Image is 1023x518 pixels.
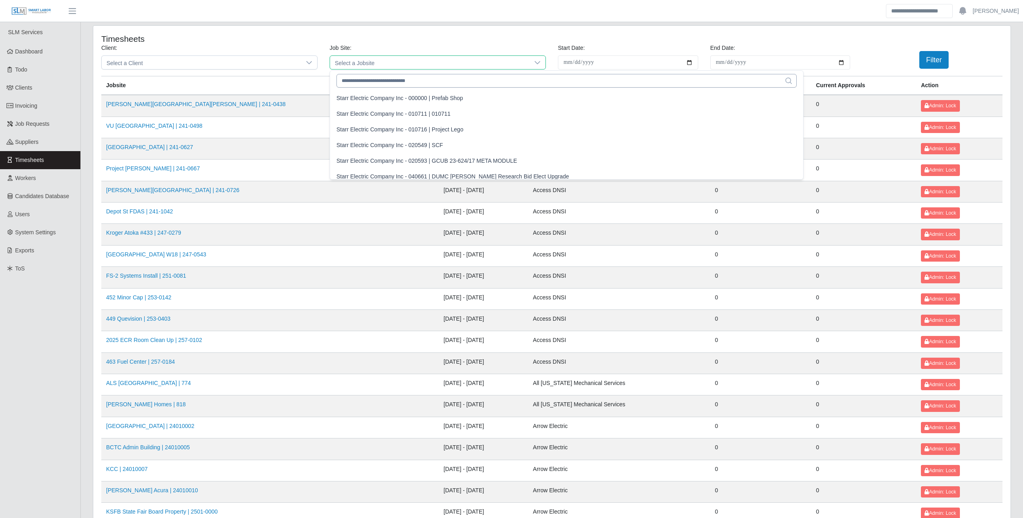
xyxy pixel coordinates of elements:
[921,186,959,197] button: Admin: Lock
[439,331,528,352] td: [DATE] - [DATE]
[811,352,916,374] td: 0
[921,336,959,347] button: Admin: Lock
[106,272,186,279] a: FS-2 Systems Install | 251-0081
[106,315,170,322] a: 449 Quevision | 253-0403
[710,331,811,352] td: 0
[528,481,710,502] td: Arrow Electric
[811,138,916,159] td: 0
[330,44,351,52] label: Job Site:
[919,51,949,69] button: Filter
[528,331,710,352] td: Access DNSI
[925,317,956,323] span: Admin: Lock
[811,481,916,502] td: 0
[811,245,916,266] td: 0
[886,4,953,18] input: Search
[811,288,916,309] td: 0
[439,374,528,395] td: [DATE] - [DATE]
[15,193,70,199] span: Candidates Database
[336,172,569,181] div: Starr Electric Company Inc - 040661 | DUMC [PERSON_NAME] Research Bid Elect Upgrade
[925,360,956,366] span: Admin: Lock
[811,460,916,481] td: 0
[106,337,202,343] a: 2025 ECR Room Clean Up | 257-0102
[925,189,956,195] span: Admin: Lock
[811,76,916,95] th: Current Approvals
[710,395,811,417] td: 0
[710,438,811,460] td: 0
[101,44,117,52] label: Client:
[101,76,439,95] th: Jobsite
[528,181,710,202] td: Access DNSI
[106,358,175,365] a: 463 Fuel Center | 257-0184
[811,309,916,331] td: 0
[925,274,956,280] span: Admin: Lock
[439,460,528,481] td: [DATE] - [DATE]
[106,380,191,386] a: ALS [GEOGRAPHIC_DATA] | 774
[439,224,528,245] td: [DATE] - [DATE]
[106,123,203,129] a: VU [GEOGRAPHIC_DATA] | 241-0498
[528,288,710,309] td: Access DNSI
[15,247,34,254] span: Exports
[528,417,710,438] td: Arrow Electric
[925,510,956,516] span: Admin: Lock
[921,250,959,262] button: Admin: Lock
[15,121,50,127] span: Job Requests
[925,425,956,430] span: Admin: Lock
[916,76,1002,95] th: Action
[528,224,710,245] td: Access DNSI
[921,486,959,498] button: Admin: Lock
[106,165,200,172] a: Project [PERSON_NAME] | 241-0667
[710,374,811,395] td: 0
[439,245,528,266] td: [DATE] - [DATE]
[336,110,451,118] div: Starr Electric Company Inc - 010711 | 010711
[106,508,218,515] a: KSFB State Fair Board Property | 2501-0000
[921,315,959,326] button: Admin: Lock
[102,56,301,69] span: Select a Client
[439,352,528,374] td: [DATE] - [DATE]
[439,309,528,331] td: [DATE] - [DATE]
[925,296,956,302] span: Admin: Lock
[528,460,710,481] td: Arrow Electric
[710,267,811,288] td: 0
[528,352,710,374] td: Access DNSI
[811,395,916,417] td: 0
[921,143,959,154] button: Admin: Lock
[811,117,916,138] td: 0
[106,423,194,429] a: [GEOGRAPHIC_DATA] | 24010002
[528,438,710,460] td: Arrow Electric
[921,207,959,219] button: Admin: Lock
[921,272,959,283] button: Admin: Lock
[921,443,959,455] button: Admin: Lock
[106,187,239,193] a: [PERSON_NAME][GEOGRAPHIC_DATA] | 241-0726
[811,374,916,395] td: 0
[336,141,443,149] div: Starr Electric Company Inc - 020549 | SCF
[15,211,30,217] span: Users
[710,288,811,309] td: 0
[558,44,585,52] label: Start Date:
[15,84,33,91] span: Clients
[106,466,148,472] a: KCC | 24010007
[925,253,956,259] span: Admin: Lock
[710,203,811,224] td: 0
[710,481,811,502] td: 0
[925,339,956,344] span: Admin: Lock
[332,154,802,168] li: GCUB 23-624/17 META MODULE
[15,139,39,145] span: Suppliers
[811,267,916,288] td: 0
[439,395,528,417] td: [DATE] - [DATE]
[332,138,802,153] li: SCF
[439,267,528,288] td: [DATE] - [DATE]
[921,358,959,369] button: Admin: Lock
[336,125,463,134] div: Starr Electric Company Inc - 010716 | Project Lego
[332,122,802,137] li: Project Lego
[439,203,528,224] td: [DATE] - [DATE]
[439,181,528,202] td: [DATE] - [DATE]
[811,203,916,224] td: 0
[811,331,916,352] td: 0
[921,379,959,390] button: Admin: Lock
[15,102,37,109] span: Invoicing
[925,103,956,109] span: Admin: Lock
[336,94,463,102] div: Starr Electric Company Inc - 000000 | Prefab Shop
[106,144,193,150] a: [GEOGRAPHIC_DATA] | 241-0627
[925,146,956,152] span: Admin: Lock
[921,465,959,476] button: Admin: Lock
